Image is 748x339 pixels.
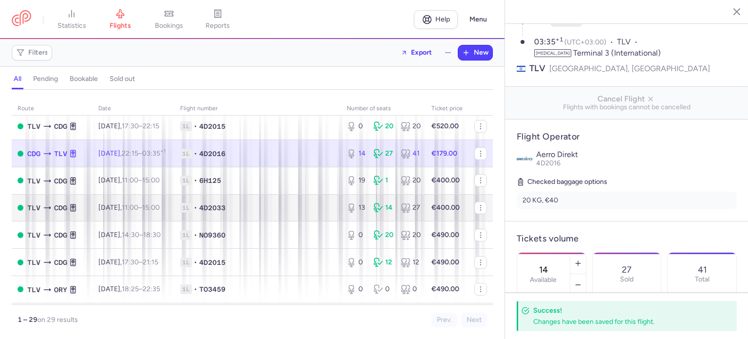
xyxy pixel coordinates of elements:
div: 12 [374,258,393,267]
div: 20 [401,176,420,185]
span: Cancel Flight [513,95,741,103]
time: 15:00 [142,176,160,184]
time: 15:00 [142,203,160,212]
strong: €490.00 [431,285,459,293]
span: [MEDICAL_DATA] [534,49,571,57]
p: Sold [620,276,634,283]
span: – [122,231,161,239]
a: CitizenPlane red outlined logo [12,10,31,28]
span: [DATE], [98,258,158,266]
span: flights [110,21,131,30]
sup: +1 [556,36,563,43]
time: 18:25 [122,285,139,293]
span: 4D2033 [199,203,225,213]
span: 1L [180,121,192,131]
span: ORY [54,284,67,295]
span: [DATE], [98,122,159,130]
span: 1L [180,258,192,267]
th: Ticket price [426,101,468,116]
div: 0 [401,284,420,294]
span: – [122,122,159,130]
div: 14 [374,203,393,213]
button: Prev. [431,313,457,327]
a: reports [193,9,242,30]
div: 41 [401,149,420,159]
span: 1L [180,230,192,240]
span: • [194,258,197,267]
span: – [122,258,158,266]
span: TLV [529,62,545,75]
time: 22:15 [122,149,138,158]
strong: €179.00 [431,149,457,158]
span: TO3459 [199,284,225,294]
span: – [122,176,160,184]
span: on 29 results [37,316,78,324]
span: New [474,49,488,57]
h4: all [14,75,21,83]
strong: €490.00 [431,258,459,266]
button: Filters [12,45,52,60]
span: • [194,203,197,213]
div: 14 [347,149,366,159]
span: [DATE], [98,203,160,212]
time: 11:00 [122,176,138,184]
span: • [194,284,197,294]
p: 41 [698,265,707,275]
span: TLV [27,230,40,240]
label: Available [530,276,557,284]
span: Flights with bookings cannot be cancelled [513,103,741,111]
time: 22:15 [143,122,159,130]
div: 20 [401,230,420,240]
h4: bookable [70,75,98,83]
p: 27 [622,265,632,275]
span: Export [411,49,432,56]
span: TLV [27,284,40,295]
span: TLV [27,202,40,213]
div: 0 [374,284,393,294]
h4: pending [33,75,58,83]
time: 11:00 [122,203,138,212]
div: 27 [374,149,393,159]
div: 0 [347,230,366,240]
p: Aerro Direkt [536,150,737,159]
strong: €400.00 [431,176,460,184]
th: date [93,101,174,116]
span: [GEOGRAPHIC_DATA], [GEOGRAPHIC_DATA] [549,62,710,75]
span: Help [435,16,450,23]
span: [DATE], [98,231,161,239]
sup: +1 [160,148,166,154]
h4: Tickets volume [517,233,737,244]
span: 6H125 [199,176,221,185]
img: Aerro Direkt logo [517,150,532,166]
div: 19 [347,176,366,185]
li: 20 KG, €40 [517,192,737,209]
div: 20 [401,121,420,131]
span: • [194,176,197,185]
strong: €490.00 [431,231,459,239]
div: 20 [374,121,393,131]
h4: Success! [533,306,715,315]
button: Menu [464,10,493,29]
a: bookings [145,9,193,30]
span: Terminal 3 (International) [573,48,661,58]
div: 1 [374,176,393,185]
span: CDG [54,202,67,213]
strong: 1 – 29 [18,316,37,324]
th: route [12,101,93,116]
span: TLV [54,148,67,159]
time: 17:30 [122,122,139,130]
button: Next [461,313,487,327]
span: CDG [54,230,67,240]
span: NO9360 [199,230,225,240]
th: Flight number [174,101,341,116]
span: CDG [27,148,40,159]
span: 1L [180,176,192,185]
span: CDG [54,176,67,186]
span: – [122,149,166,158]
span: [DATE], [98,149,166,158]
span: TLV [27,176,40,186]
span: 4D2016 [536,159,561,167]
button: Export [394,45,438,60]
div: 0 [347,284,366,294]
time: 21:15 [143,258,158,266]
